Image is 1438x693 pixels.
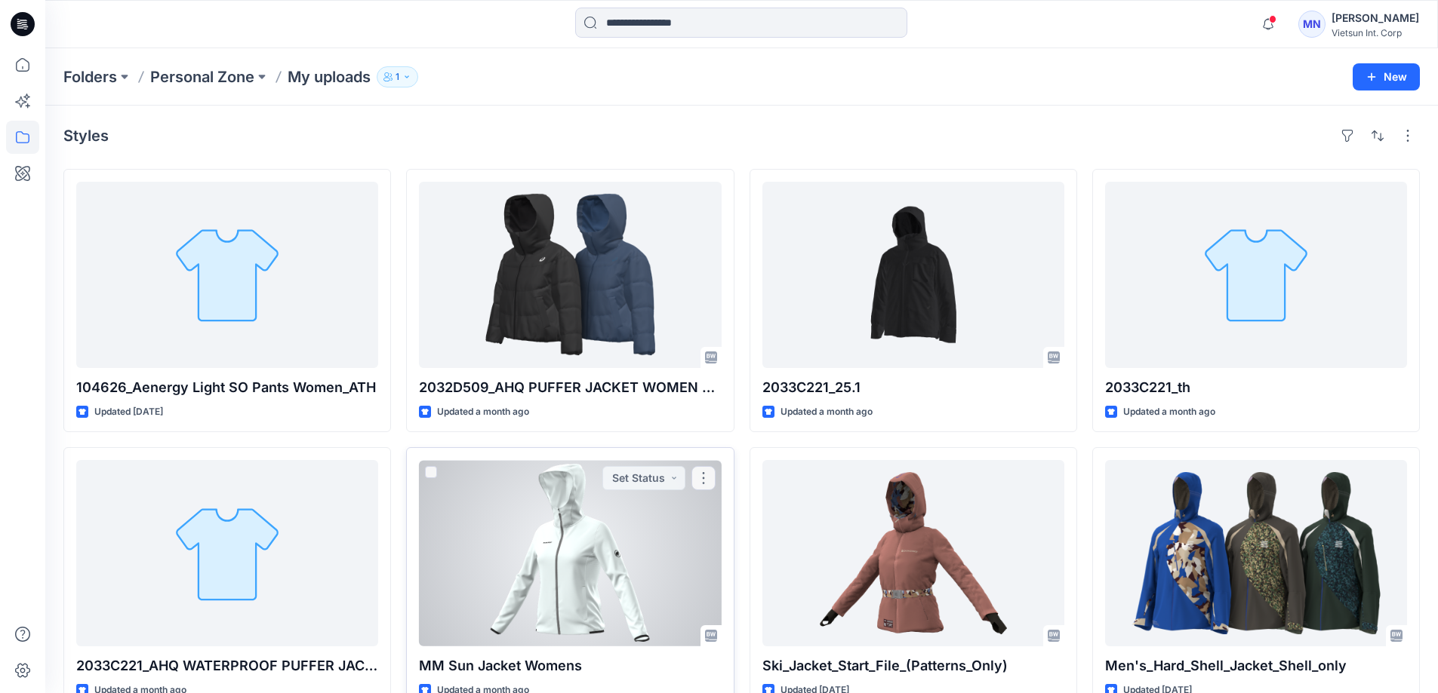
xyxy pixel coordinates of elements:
p: Updated a month ago [781,404,873,420]
div: Vietsun Int. Corp [1332,27,1419,38]
a: 2032D509_AHQ PUFFER JACKET WOMEN WESTERN_SMS_AW26 [419,182,721,368]
p: 2033C221_25.1 [762,377,1064,398]
div: MN [1298,11,1326,38]
p: MM Sun Jacket Womens [419,655,721,676]
a: Ski_Jacket_Start_File_(Patterns_Only) [762,460,1064,646]
p: 2033C221_AHQ WATERPROOF PUFFER JACEKT UNISEX WESTERN_AW26_PRE SMS [76,655,378,676]
p: Updated [DATE] [94,404,163,420]
a: 2033C221_AHQ WATERPROOF PUFFER JACEKT UNISEX WESTERN_AW26_PRE SMS [76,460,378,646]
div: [PERSON_NAME] [1332,9,1419,27]
p: Ski_Jacket_Start_File_(Patterns_Only) [762,655,1064,676]
a: Men's_Hard_Shell_Jacket_Shell_only [1105,460,1407,646]
p: Updated a month ago [437,404,529,420]
a: 2033C221_th [1105,182,1407,368]
a: 2033C221_25.1 [762,182,1064,368]
button: 1 [377,66,418,87]
a: Personal Zone [150,66,254,87]
p: My uploads [288,66,371,87]
h4: Styles [63,127,109,145]
p: Updated a month ago [1123,404,1215,420]
p: 104626_Aenergy Light SO Pants Women_ATH [76,377,378,398]
a: Folders [63,66,117,87]
button: New [1353,63,1420,90]
p: 1 [396,69,399,85]
p: 2033C221_th [1105,377,1407,398]
a: 104626_Aenergy Light SO Pants Women_ATH [76,182,378,368]
p: 2032D509_AHQ PUFFER JACKET WOMEN WESTERN_SMS_AW26 [419,377,721,398]
a: MM Sun Jacket Womens [419,460,721,646]
p: Men's_Hard_Shell_Jacket_Shell_only [1105,655,1407,676]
